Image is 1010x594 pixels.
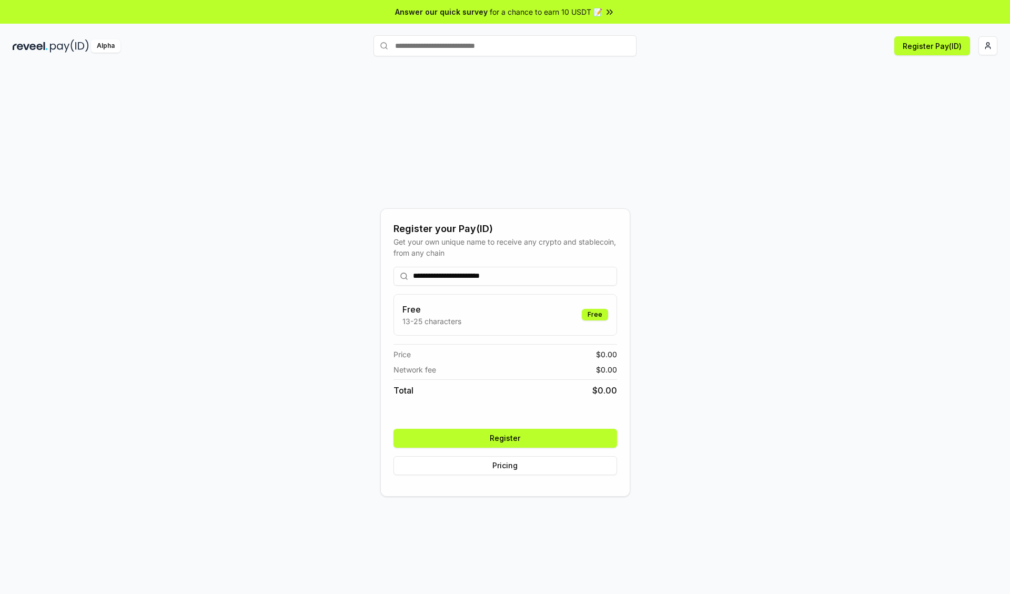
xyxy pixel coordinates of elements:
[50,39,89,53] img: pay_id
[393,364,436,375] span: Network fee
[596,364,617,375] span: $ 0.00
[393,236,617,258] div: Get your own unique name to receive any crypto and stablecoin, from any chain
[582,309,608,320] div: Free
[402,316,461,327] p: 13-25 characters
[393,456,617,475] button: Pricing
[13,39,48,53] img: reveel_dark
[596,349,617,360] span: $ 0.00
[592,384,617,397] span: $ 0.00
[490,6,602,17] span: for a chance to earn 10 USDT 📝
[393,222,617,236] div: Register your Pay(ID)
[393,349,411,360] span: Price
[393,429,617,448] button: Register
[894,36,970,55] button: Register Pay(ID)
[393,384,413,397] span: Total
[402,303,461,316] h3: Free
[395,6,488,17] span: Answer our quick survey
[91,39,120,53] div: Alpha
